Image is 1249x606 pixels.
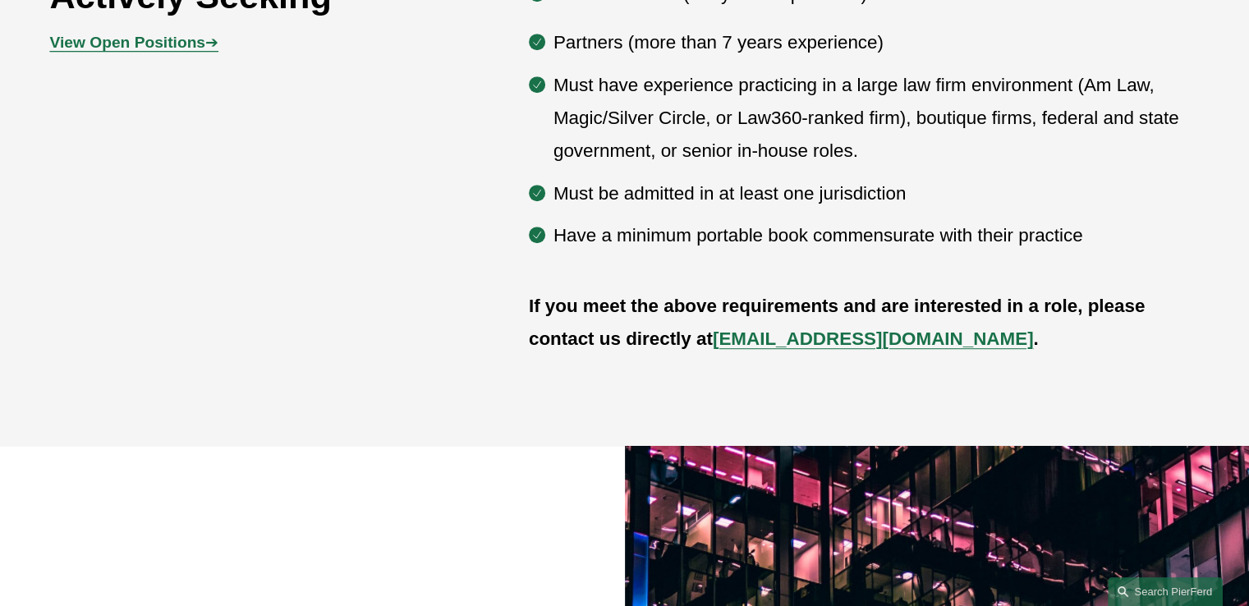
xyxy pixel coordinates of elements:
[553,219,1200,252] p: Have a minimum portable book commensurate with their practice
[553,69,1200,168] p: Must have experience practicing in a large law firm environment (Am Law, Magic/Silver Circle, or ...
[713,328,1034,349] a: [EMAIL_ADDRESS][DOMAIN_NAME]
[1033,328,1038,349] strong: .
[529,296,1150,349] strong: If you meet the above requirements and are interested in a role, please contact us directly at
[553,26,1200,59] p: Partners (more than 7 years experience)
[50,34,218,51] a: View Open Positions➔
[50,34,218,51] span: ➔
[50,34,205,51] strong: View Open Positions
[1108,577,1223,606] a: Search this site
[553,177,1200,210] p: Must be admitted in at least one jurisdiction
